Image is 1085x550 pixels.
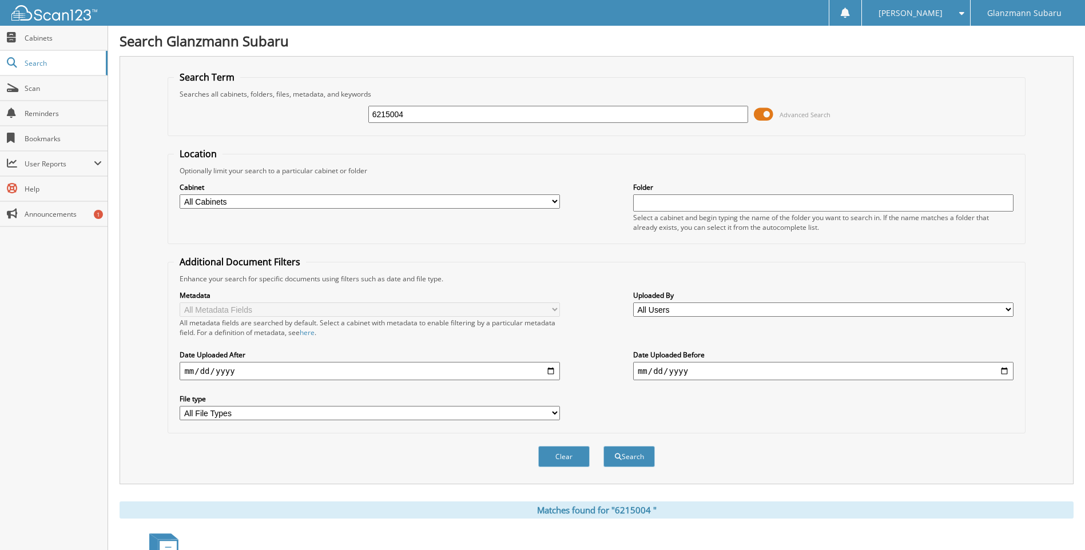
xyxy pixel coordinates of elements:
div: Enhance your search for specific documents using filters such as date and file type. [174,274,1019,284]
span: [PERSON_NAME] [879,10,943,17]
span: User Reports [25,159,94,169]
span: Reminders [25,109,102,118]
span: Cabinets [25,33,102,43]
div: Matches found for "6215004 " [120,501,1074,519]
div: Optionally limit your search to a particular cabinet or folder [174,166,1019,176]
label: Date Uploaded After [180,350,560,360]
button: Search [603,446,655,467]
legend: Additional Document Filters [174,256,306,268]
button: Clear [538,446,590,467]
label: Cabinet [180,182,560,192]
h1: Search Glanzmann Subaru [120,31,1074,50]
span: Bookmarks [25,134,102,144]
img: scan123-logo-white.svg [11,5,97,21]
div: All metadata fields are searched by default. Select a cabinet with metadata to enable filtering b... [180,318,560,337]
label: Date Uploaded Before [633,350,1014,360]
div: Searches all cabinets, folders, files, metadata, and keywords [174,89,1019,99]
div: 1 [94,210,103,219]
span: Advanced Search [780,110,830,119]
legend: Location [174,148,222,160]
span: Announcements [25,209,102,219]
span: Search [25,58,100,68]
label: Metadata [180,290,560,300]
span: Help [25,184,102,194]
div: Select a cabinet and begin typing the name of the folder you want to search in. If the name match... [633,213,1014,232]
span: Scan [25,83,102,93]
legend: Search Term [174,71,240,83]
input: start [180,362,560,380]
label: File type [180,394,560,404]
a: here [300,328,315,337]
label: Folder [633,182,1014,192]
span: Glanzmann Subaru [987,10,1062,17]
input: end [633,362,1014,380]
label: Uploaded By [633,290,1014,300]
